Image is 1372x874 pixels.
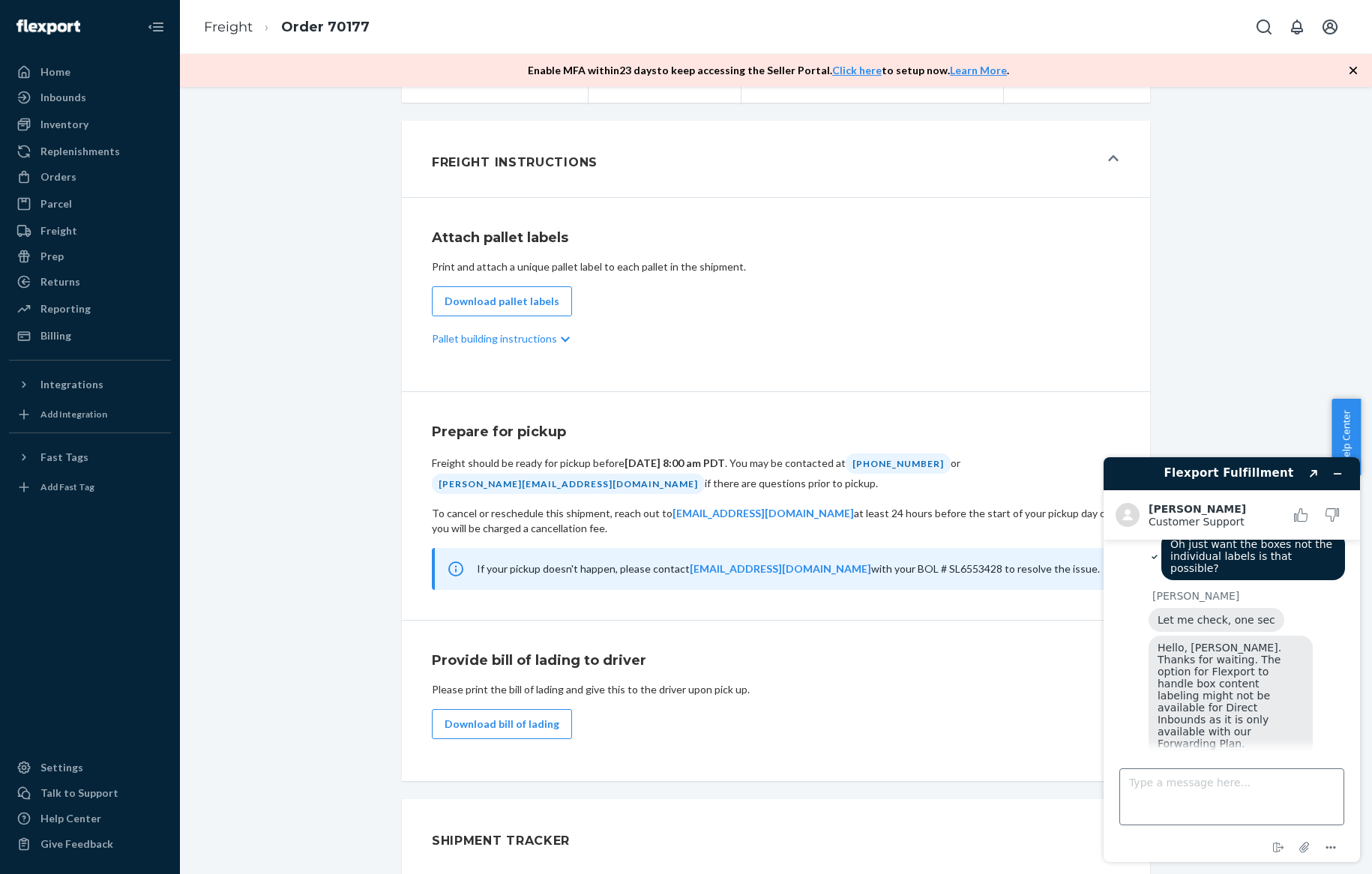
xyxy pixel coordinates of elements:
[40,169,76,184] div: Orders
[40,450,88,465] div: Fast Tags
[40,377,103,392] div: Integrations
[40,837,113,852] div: Give Feedback
[402,121,1150,197] button: Freight Instructions
[1332,399,1361,475] button: Help Center
[40,328,71,343] div: Billing
[432,228,1120,247] h1: Attach pallet labels
[40,408,107,421] div: Add Integration
[9,60,171,84] a: Home
[477,562,1100,575] span: If your pickup doesn't happen, please contact with your BOL # SL6553428 to resolve the issue.
[432,259,1120,274] div: Print and attach a unique pallet label to each pallet in the shipment.
[846,453,951,474] div: [PHONE_NUMBER]
[16,19,80,34] img: Flexport logo
[9,85,171,109] a: Inbounds
[432,682,1120,697] div: Please print the bill of lading and give this to the driver upon pick up.
[625,456,725,469] strong: [DATE] 8:00 am PDT
[432,453,1120,494] div: Freight should be ready for pickup before . You may be contacted at or if there are questions pri...
[40,64,70,79] div: Home
[9,244,171,268] a: Prep
[9,807,171,831] a: Help Center
[432,506,1120,536] div: To cancel or reschedule this shipment, reach out to at least 24 hours before the start of your pi...
[432,286,572,316] button: Download pallet labels
[432,154,598,172] h1: Freight Instructions
[33,10,64,24] span: Chat
[9,219,171,243] a: Freight
[141,12,171,42] button: Close Navigation
[432,651,1120,670] h1: Provide bill of lading to driver
[9,781,171,805] button: Talk to Support
[950,64,1007,76] a: Learn More
[832,64,882,76] a: Click here
[432,832,570,850] h1: Shipment Tracker
[204,19,253,35] a: Freight
[9,270,171,294] a: Returns
[9,756,171,780] a: Settings
[40,301,91,316] div: Reporting
[432,422,1120,441] h1: Prepare for pickup
[40,480,94,493] div: Add Fast Tag
[9,445,171,469] button: Fast Tags
[9,324,171,348] a: Billing
[9,112,171,136] a: Inventory
[40,117,88,132] div: Inventory
[1092,445,1372,874] iframe: Find more information here
[9,297,171,321] a: Reporting
[40,786,118,801] div: Talk to Support
[432,474,705,494] div: [PERSON_NAME][EMAIL_ADDRESS][DOMAIN_NAME]
[9,475,171,499] a: Add Fast Tag
[690,562,871,575] a: [EMAIL_ADDRESS][DOMAIN_NAME]
[432,316,1120,361] div: Pallet building instructions
[673,507,854,519] a: [EMAIL_ADDRESS][DOMAIN_NAME]
[1315,12,1345,42] button: Open account menu
[40,223,77,238] div: Freight
[9,373,171,397] button: Integrations
[40,249,64,264] div: Prep
[9,832,171,856] button: Give Feedback
[1282,12,1312,42] button: Open notifications
[9,165,171,189] a: Orders
[432,709,572,739] button: Download bill of lading
[40,811,101,826] div: Help Center
[528,63,1009,78] p: Enable MFA within 23 days to keep accessing the Seller Portal. to setup now. .
[9,139,171,163] a: Replenishments
[40,274,80,289] div: Returns
[40,90,86,105] div: Inbounds
[9,403,171,427] a: Add Integration
[1249,12,1279,42] button: Open Search Box
[192,5,382,49] ol: breadcrumbs
[9,192,171,216] a: Parcel
[40,196,72,211] div: Parcel
[40,760,83,775] div: Settings
[40,144,120,159] div: Replenishments
[281,19,370,35] a: Order 70177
